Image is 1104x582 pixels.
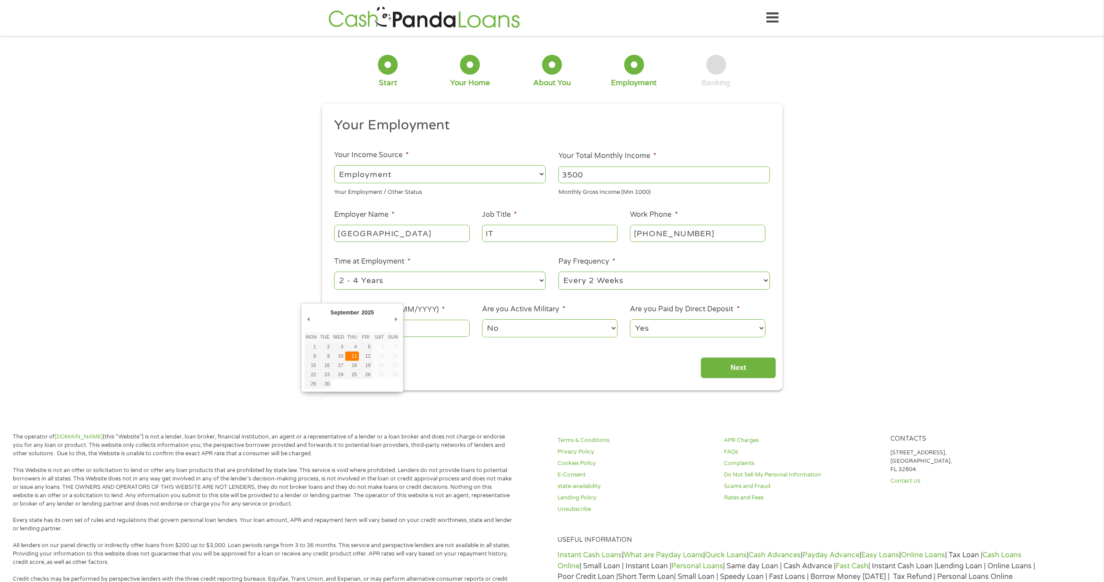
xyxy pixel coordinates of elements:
button: Next Month [392,313,400,325]
h2: Your Employment [334,117,763,134]
label: Your Total Monthly Income [558,151,656,161]
a: Fast Cash [836,562,868,571]
label: Your Income Source [334,151,409,160]
label: Employer Name [334,210,395,219]
button: 5 [359,342,373,351]
a: Rates and Fees [724,494,880,502]
div: Monthly Gross Income (Min 1000) [558,185,770,197]
p: [STREET_ADDRESS], [GEOGRAPHIC_DATA], FL 32804. [890,449,1046,474]
button: 12 [359,351,373,361]
input: Walmart [334,225,469,242]
a: state-availability [558,482,713,491]
abbr: Sunday [388,334,398,340]
input: Next [701,357,776,379]
button: 24 [332,370,345,379]
button: 16 [318,361,332,370]
a: Personal Loans [671,562,723,571]
input: Cashier [482,225,617,242]
a: Cash Loans Online [558,551,1021,570]
button: 23 [318,370,332,379]
div: Employment [611,78,657,88]
a: Do Not Sell My Personal Information [724,471,880,479]
img: GetLoanNow Logo [326,5,523,30]
a: Unsubscribe [558,505,713,514]
abbr: Tuesday [320,334,330,340]
a: Contact Us [890,477,1046,485]
p: The operator of (this “Website”) is not a lender, loan broker, financial institution, an agent or... [13,433,512,458]
button: 10 [332,351,345,361]
abbr: Thursday [347,334,357,340]
a: Complaints [724,459,880,468]
button: 11 [345,351,359,361]
input: 1800 [558,166,770,183]
a: Quick Loans [705,551,747,559]
a: APR Charges [724,436,880,445]
a: What are Payday Loans [624,551,703,559]
button: 19 [359,361,373,370]
div: Your Home [450,78,490,88]
label: Time at Employment [334,257,411,266]
button: 8 [305,351,318,361]
h4: Contacts [890,435,1046,443]
div: September [329,306,360,318]
a: FAQs [724,448,880,456]
a: Lending Policy [558,494,713,502]
div: Your Employment / Other Status [334,185,546,197]
button: 4 [345,342,359,351]
button: 1 [305,342,318,351]
label: Are you Paid by Direct Deposit [630,305,739,314]
a: Instant Cash Loans [558,551,622,559]
a: Cash Advances [749,551,801,559]
abbr: Friday [362,334,369,340]
p: Every state has its own set of rules and regulations that govern personal loan lenders. Your loan... [13,516,512,533]
abbr: Saturday [375,334,384,340]
a: Cookies Policy [558,459,713,468]
label: Are you Active Military [482,305,565,314]
input: (231) 754-4010 [630,225,765,242]
a: Terms & Conditions [558,436,713,445]
p: This Website is not an offer or solicitation to lend or offer any loan products that are prohibit... [13,466,512,508]
button: 9 [318,351,332,361]
a: Scams and Fraud [724,482,880,491]
h4: Useful Information [558,536,1046,544]
a: Payday Advance [803,551,859,559]
button: 18 [345,361,359,370]
button: 25 [345,370,359,379]
button: Previous Month [305,313,313,325]
label: Work Phone [630,210,678,219]
button: 26 [359,370,373,379]
button: 2 [318,342,332,351]
a: Online Loans [901,551,945,559]
button: 22 [305,370,318,379]
button: 3 [332,342,345,351]
label: Job Title [482,210,517,219]
abbr: Wednesday [333,334,344,340]
button: 15 [305,361,318,370]
abbr: Monday [306,334,317,340]
div: Banking [701,78,731,88]
a: Easy Loans [861,551,899,559]
a: Privacy Policy [558,448,713,456]
a: [DOMAIN_NAME] [55,433,103,440]
div: About You [533,78,571,88]
p: All lenders on our panel directly or indirectly offer loans from $200 up to $3,000. Loan periods ... [13,541,512,567]
div: Start [379,78,397,88]
label: Pay Frequency [558,257,615,266]
a: E-Consent [558,471,713,479]
button: 29 [305,379,318,389]
button: 30 [318,379,332,389]
button: 17 [332,361,345,370]
div: 2025 [360,306,375,318]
